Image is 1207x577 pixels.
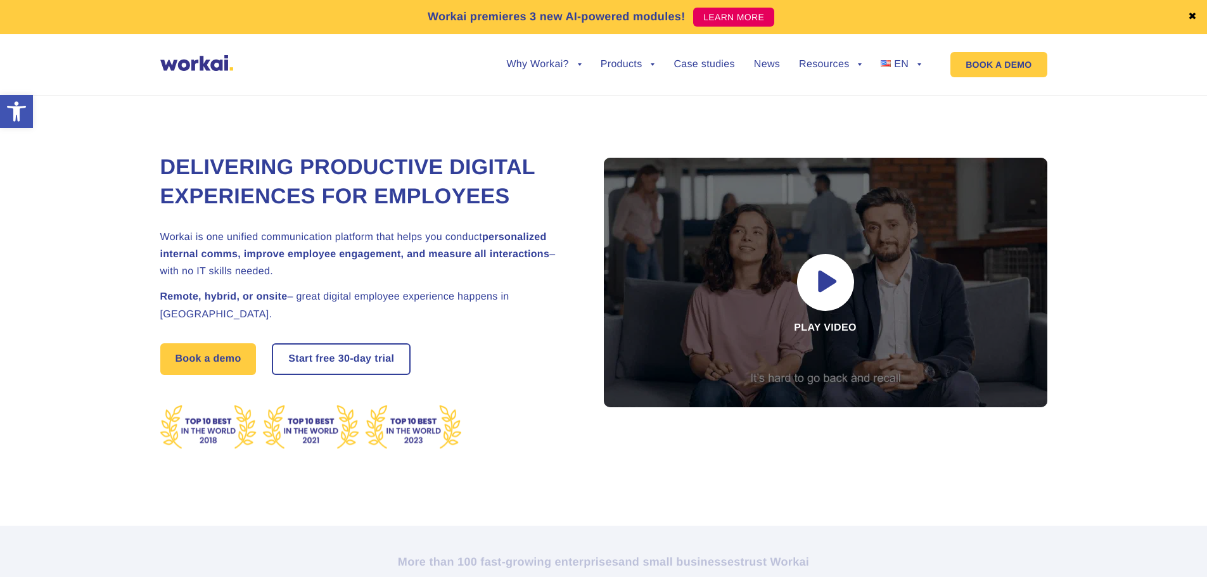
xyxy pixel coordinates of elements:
[252,554,955,569] h2: More than 100 fast-growing enterprises trust Workai
[674,60,734,70] a: Case studies
[604,158,1047,407] div: Play video
[160,343,257,375] a: Book a demo
[799,60,862,70] a: Resources
[160,229,572,281] h2: Workai is one unified communication platform that helps you conduct – with no IT skills needed.
[754,60,780,70] a: News
[601,60,655,70] a: Products
[506,60,581,70] a: Why Workai?
[618,555,740,568] i: and small businesses
[160,288,572,322] h2: – great digital employee experience happens in [GEOGRAPHIC_DATA].
[1188,12,1197,22] a: ✖
[160,291,288,302] strong: Remote, hybrid, or onsite
[894,59,909,70] span: EN
[950,52,1047,77] a: BOOK A DEMO
[160,153,572,212] h1: Delivering Productive Digital Experiences for Employees
[693,8,774,27] a: LEARN MORE
[273,345,409,374] a: Start free30-daytrial
[338,354,372,364] i: 30-day
[428,8,686,25] p: Workai premieres 3 new AI-powered modules!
